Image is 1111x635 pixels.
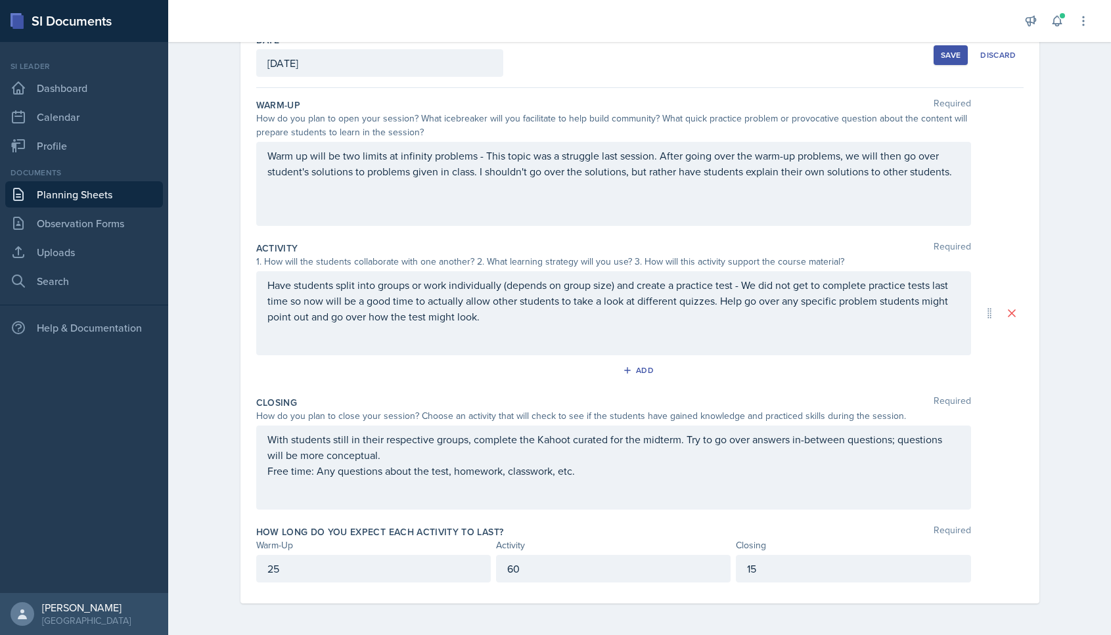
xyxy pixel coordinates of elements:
[5,210,163,236] a: Observation Forms
[5,167,163,179] div: Documents
[5,315,163,341] div: Help & Documentation
[5,104,163,130] a: Calendar
[5,60,163,72] div: Si leader
[42,614,131,627] div: [GEOGRAPHIC_DATA]
[256,525,504,538] label: How long do you expect each activity to last?
[5,181,163,208] a: Planning Sheets
[267,148,960,179] p: Warm up will be two limits at infinity problems - This topic was a struggle last session. After g...
[5,133,163,159] a: Profile
[973,45,1023,65] button: Discard
[5,239,163,265] a: Uploads
[42,601,131,614] div: [PERSON_NAME]
[934,396,971,409] span: Required
[256,538,491,552] div: Warm-Up
[934,99,971,112] span: Required
[267,431,960,463] p: With students still in their respective groups, complete the Kahoot curated for the midterm. Try ...
[618,361,661,380] button: Add
[934,242,971,255] span: Required
[736,538,970,552] div: Closing
[267,561,480,577] p: 25
[267,463,960,479] p: Free time: Any questions about the test, homework, classwork, etc.
[5,75,163,101] a: Dashboard
[980,50,1016,60] div: Discard
[256,112,971,139] div: How do you plan to open your session? What icebreaker will you facilitate to help build community...
[747,561,959,577] p: 15
[256,99,300,112] label: Warm-Up
[941,50,961,60] div: Save
[267,277,960,324] p: Have students split into groups or work individually (depends on group size) and create a practic...
[625,365,654,376] div: Add
[5,268,163,294] a: Search
[256,242,298,255] label: Activity
[496,538,731,552] div: Activity
[256,409,971,423] div: How do you plan to close your session? Choose an activity that will check to see if the students ...
[256,396,297,409] label: Closing
[507,561,719,577] p: 60
[934,45,968,65] button: Save
[256,255,971,269] div: 1. How will the students collaborate with one another? 2. What learning strategy will you use? 3....
[934,525,971,538] span: Required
